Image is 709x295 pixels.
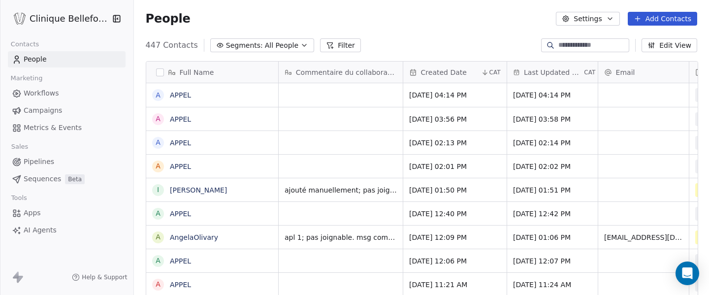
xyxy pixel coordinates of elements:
[403,62,507,83] div: Created DateCAT
[156,161,161,171] div: A
[14,13,26,25] img: Logo_Bellefontaine_Black.png
[8,222,126,238] a: AI Agents
[6,37,43,52] span: Contacts
[24,157,54,167] span: Pipelines
[156,208,161,219] div: A
[279,62,403,83] div: Commentaire du collaborateur
[513,256,592,266] span: [DATE] 12:07 PM
[409,114,501,124] span: [DATE] 03:56 PM
[8,51,126,67] a: People
[513,114,592,124] span: [DATE] 03:58 PM
[24,208,41,218] span: Apps
[170,139,191,147] a: APPEL
[628,12,697,26] button: Add Contacts
[409,232,501,242] span: [DATE] 12:09 PM
[598,62,689,83] div: Email
[507,62,598,83] div: Last Updated DateCAT
[285,232,397,242] span: apl 1; pas joignable. msg combox. rpl plus tard
[156,279,161,290] div: A
[226,40,263,51] span: Segments:
[642,38,697,52] button: Edit View
[156,232,161,242] div: A
[513,232,592,242] span: [DATE] 01:06 PM
[170,281,191,289] a: APPEL
[513,280,592,290] span: [DATE] 11:24 AM
[146,62,278,83] div: Full Name
[513,90,592,100] span: [DATE] 04:14 PM
[489,68,500,76] span: CAT
[170,91,191,99] a: APPEL
[8,205,126,221] a: Apps
[156,256,161,266] div: A
[8,154,126,170] a: Pipelines
[170,210,191,218] a: APPEL
[513,138,592,148] span: [DATE] 02:14 PM
[157,185,159,195] div: I
[6,71,47,86] span: Marketing
[24,174,61,184] span: Sequences
[409,256,501,266] span: [DATE] 12:06 PM
[146,39,198,51] span: 447 Contacts
[409,185,501,195] span: [DATE] 01:50 PM
[616,67,635,77] span: Email
[285,185,397,195] span: ajouté manuellement; pas joignable, email envoyé avec une demande de photos
[556,12,619,26] button: Settings
[265,40,298,51] span: All People
[513,185,592,195] span: [DATE] 01:51 PM
[170,115,191,123] a: APPEL
[24,105,62,116] span: Campaigns
[676,262,699,285] div: Open Intercom Messenger
[24,225,57,235] span: AI Agents
[156,137,161,148] div: A
[584,68,595,76] span: CAT
[604,232,683,242] span: [EMAIL_ADDRESS][DOMAIN_NAME]
[30,12,110,25] span: Clinique Bellefontaine
[8,120,126,136] a: Metrics & Events
[170,186,227,194] a: [PERSON_NAME]
[409,209,501,219] span: [DATE] 12:40 PM
[8,102,126,119] a: Campaigns
[513,209,592,219] span: [DATE] 12:42 PM
[7,139,32,154] span: Sales
[24,54,47,65] span: People
[8,171,126,187] a: SequencesBeta
[72,273,127,281] a: Help & Support
[296,67,397,77] span: Commentaire du collaborateur
[156,114,161,124] div: A
[24,123,82,133] span: Metrics & Events
[82,273,127,281] span: Help & Support
[170,163,191,170] a: APPEL
[156,90,161,100] div: A
[409,162,501,171] span: [DATE] 02:01 PM
[7,191,31,205] span: Tools
[409,138,501,148] span: [DATE] 02:13 PM
[170,257,191,265] a: APPEL
[421,67,467,77] span: Created Date
[320,38,361,52] button: Filter
[409,280,501,290] span: [DATE] 11:21 AM
[409,90,501,100] span: [DATE] 04:14 PM
[180,67,214,77] span: Full Name
[65,174,85,184] span: Beta
[8,85,126,101] a: Workflows
[170,233,218,241] a: AngelaOlivary
[24,88,59,98] span: Workflows
[12,10,105,27] button: Clinique Bellefontaine
[513,162,592,171] span: [DATE] 02:02 PM
[146,11,191,26] span: People
[524,67,582,77] span: Last Updated Date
